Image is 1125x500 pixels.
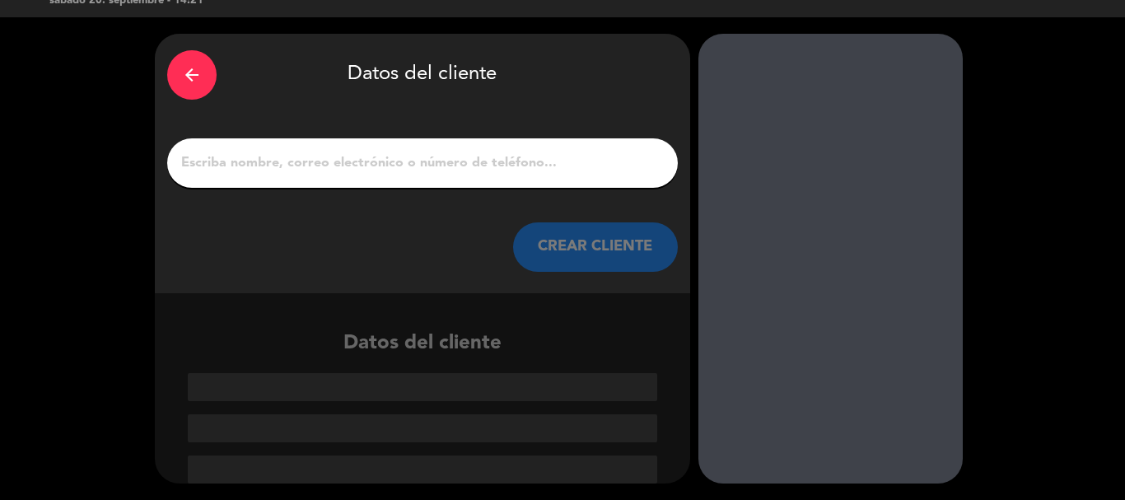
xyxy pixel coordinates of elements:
div: Datos del cliente [155,328,690,484]
button: CREAR CLIENTE [513,222,678,272]
input: Escriba nombre, correo electrónico o número de teléfono... [180,152,665,175]
i: arrow_back [182,65,202,85]
div: Datos del cliente [167,46,678,104]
